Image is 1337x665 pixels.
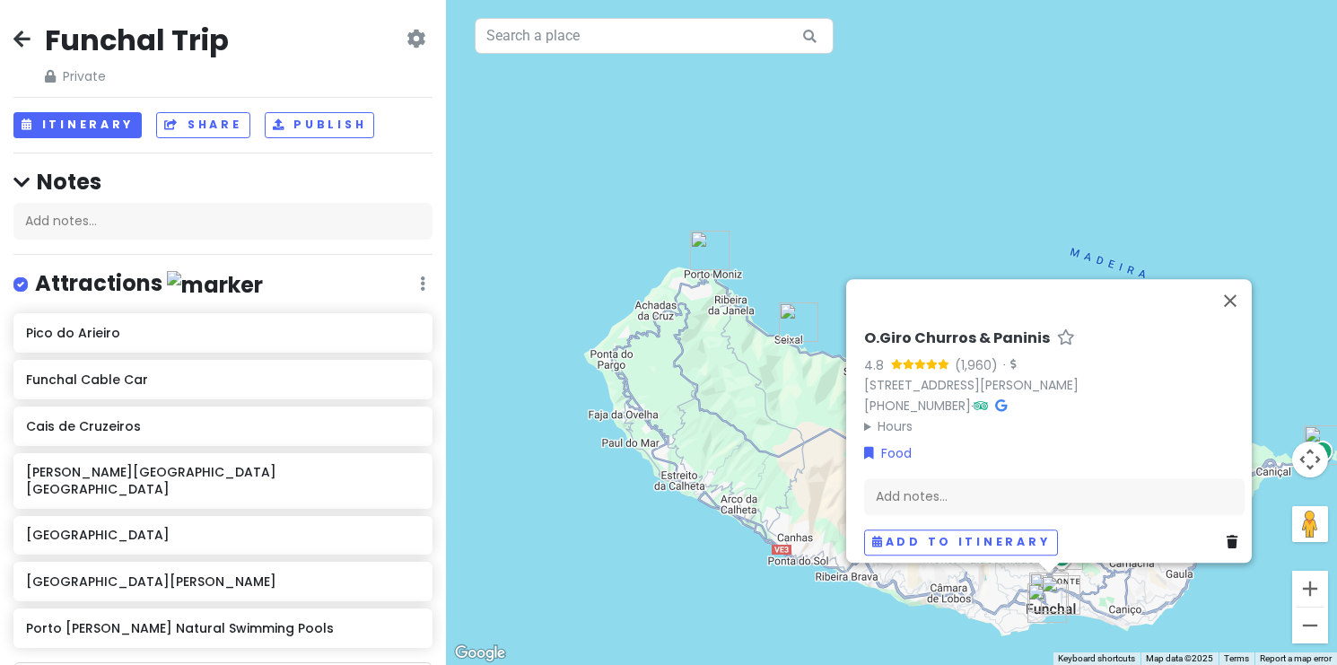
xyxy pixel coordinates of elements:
[13,112,142,138] button: Itinerary
[26,464,419,496] h6: [PERSON_NAME][GEOGRAPHIC_DATA] [GEOGRAPHIC_DATA]
[26,527,419,543] h6: [GEOGRAPHIC_DATA]
[864,329,1245,436] div: ·
[864,397,971,415] a: [PHONE_NUMBER]
[864,329,1050,348] h6: O.Giro Churros & Paninis
[1057,329,1075,348] a: Star place
[1044,530,1083,570] div: Jardim Monte Palace Madeira
[864,477,1245,515] div: Add notes...
[1029,573,1069,612] div: O.Giro Churros & Paninis
[864,416,1245,436] summary: Hours
[26,573,419,590] h6: [GEOGRAPHIC_DATA][PERSON_NAME]
[450,642,510,665] a: Open this area in Google Maps (opens a new window)
[864,355,891,375] div: 4.8
[1027,583,1067,623] div: Cais de Cruzeiros
[995,399,1007,412] i: Google Maps
[265,112,375,138] button: Publish
[690,231,730,270] div: Porto Moniz Natural Swimming Pools
[1209,279,1252,322] button: Close
[1146,653,1213,663] span: Map data ©2025
[156,112,249,138] button: Share
[1292,571,1328,607] button: Zoom in
[26,620,419,636] h6: Porto [PERSON_NAME] Natural Swimming Pools
[13,203,433,241] div: Add notes...
[864,376,1079,394] a: [STREET_ADDRESS][PERSON_NAME]
[1224,653,1249,663] a: Terms (opens in new tab)
[26,325,419,341] h6: Pico do Arieiro
[1041,575,1080,615] div: Funchal Cable Car
[45,22,229,59] h2: Funchal Trip
[26,418,419,434] h6: Cais de Cruzeiros
[864,529,1058,556] button: Add to itinerary
[450,642,510,665] img: Google
[26,372,419,388] h6: Funchal Cable Car
[1260,653,1332,663] a: Report a map error
[779,302,818,342] div: Praia do Porto do Seixal
[45,66,229,86] span: Private
[1292,442,1328,477] button: Map camera controls
[1058,652,1135,665] button: Keyboard shortcuts
[13,168,433,196] h4: Notes
[35,269,263,299] h4: Attractions
[998,357,1016,375] div: ·
[864,443,912,463] a: Food
[1292,506,1328,542] button: Drag Pegman onto the map to open Street View
[167,271,263,299] img: marker
[1292,608,1328,643] button: Zoom out
[475,18,834,54] input: Search a place
[1227,532,1245,552] a: Delete place
[955,355,998,375] div: (1,960)
[974,399,988,412] i: Tripadvisor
